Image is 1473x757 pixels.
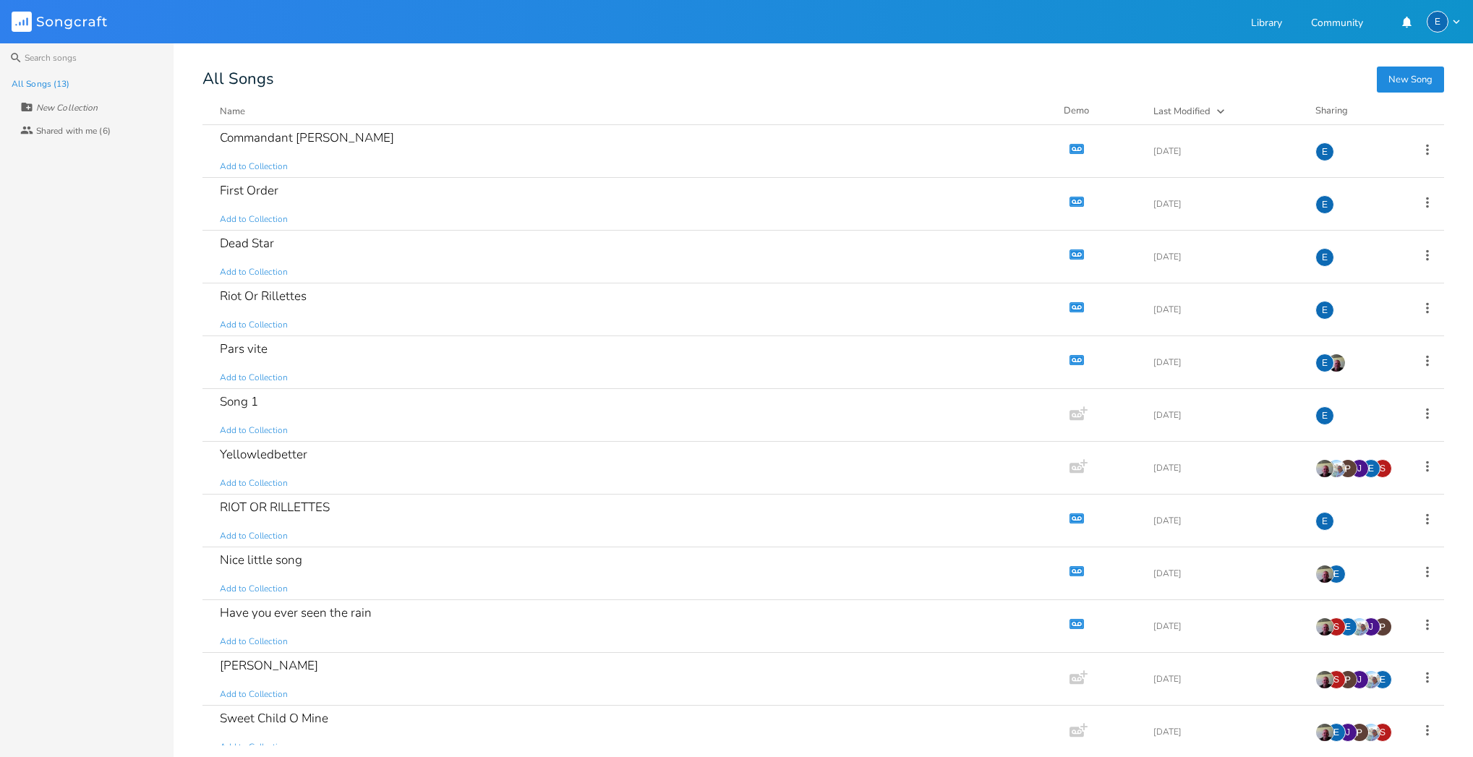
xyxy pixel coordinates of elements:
[1327,617,1346,636] div: sean.alari
[1427,11,1448,33] div: emmanuel.grasset
[1153,622,1298,630] div: [DATE]
[220,501,330,513] div: RIOT OR RILLETTES
[12,80,69,88] div: All Songs (13)
[1350,723,1369,742] img: Pierre-Antoine Zufferey
[1153,105,1211,118] div: Last Modified
[220,636,288,648] span: Add to Collection
[220,184,278,197] div: First Order
[220,741,288,753] span: Add to Collection
[1338,670,1357,689] img: Pierre-Antoine Zufferey
[1315,617,1334,636] img: Keith Dalton
[1350,459,1369,478] div: Jo
[1153,358,1298,367] div: [DATE]
[220,659,318,672] div: [PERSON_NAME]
[36,127,111,135] div: Shared with me (6)
[220,688,288,701] span: Add to Collection
[1153,516,1298,525] div: [DATE]
[1311,18,1363,30] a: Community
[220,448,307,461] div: Yellowledbetter
[220,372,288,384] span: Add to Collection
[1153,200,1298,208] div: [DATE]
[1153,675,1298,683] div: [DATE]
[1350,617,1369,636] img: Johnny Bühler
[220,290,307,302] div: Riot Or Rillettes
[1315,723,1334,742] img: Keith Dalton
[220,213,288,226] span: Add to Collection
[1362,617,1380,636] div: Jo
[220,104,1046,119] button: Name
[220,343,268,355] div: Pars vite
[220,105,245,118] div: Name
[1315,248,1334,267] div: emmanuel.grasset
[1327,354,1346,372] img: Keith Dalton
[202,72,1444,87] div: All Songs
[1153,305,1298,314] div: [DATE]
[1315,104,1402,119] div: Sharing
[220,266,288,278] span: Add to Collection
[1362,723,1380,742] img: Johnny Bühler
[220,319,288,331] span: Add to Collection
[220,424,288,437] span: Add to Collection
[1427,11,1461,33] button: E
[1362,459,1380,478] div: emmanuel.grasset
[1315,354,1334,372] div: emmanuel.grasset
[1338,617,1357,636] div: emmanuel.grasset
[1315,512,1334,531] div: emmanuel.grasset
[1315,670,1334,689] img: Keith Dalton
[1373,459,1392,478] div: sean.alari
[1350,670,1369,689] div: Jo
[1153,727,1298,736] div: [DATE]
[1153,463,1298,472] div: [DATE]
[1153,569,1298,578] div: [DATE]
[220,712,328,724] div: Sweet Child O Mine
[1327,723,1346,742] div: emmanuel.grasset
[1338,723,1357,742] div: Jo
[220,477,288,489] span: Add to Collection
[1153,104,1298,119] button: Last Modified
[1315,195,1334,214] div: emmanuel.grasset
[1153,252,1298,261] div: [DATE]
[1064,104,1136,119] div: Demo
[1338,459,1357,478] img: Pierre-Antoine Zufferey
[220,607,372,619] div: Have you ever seen the rain
[220,132,394,144] div: Commandant [PERSON_NAME]
[220,583,288,595] span: Add to Collection
[1315,565,1334,583] img: Keith Dalton
[220,161,288,173] span: Add to Collection
[1153,147,1298,155] div: [DATE]
[220,237,274,249] div: Dead Star
[36,103,98,112] div: New Collection
[1377,67,1444,93] button: New Song
[1315,459,1334,478] img: Keith Dalton
[1373,723,1392,742] div: sean.alari
[220,530,288,542] span: Add to Collection
[220,395,258,408] div: Song 1
[1373,670,1392,689] div: emmanuel.grasset
[1373,617,1392,636] img: Pierre-Antoine Zufferey
[1315,142,1334,161] div: emmanuel.grasset
[220,554,302,566] div: Nice little song
[1362,670,1380,689] img: Johnny Bühler
[1153,411,1298,419] div: [DATE]
[1327,459,1346,478] img: Johnny Bühler
[1315,301,1334,320] div: emmanuel.grasset
[1327,670,1346,689] div: sean.alari
[1251,18,1282,30] a: Library
[1315,406,1334,425] div: emmanuel.grasset
[1327,565,1346,583] div: emmanuel.grasset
